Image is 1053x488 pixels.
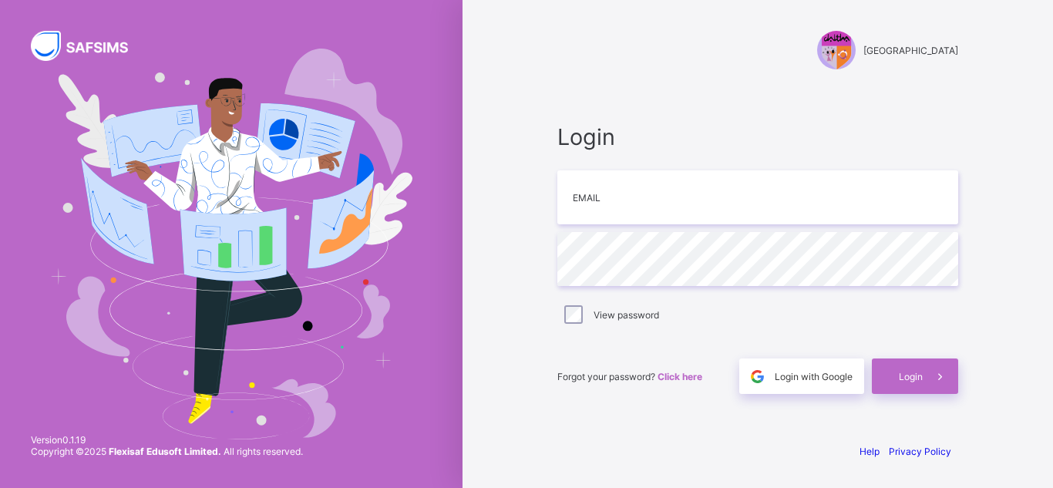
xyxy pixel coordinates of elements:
span: Login [557,123,958,150]
a: Privacy Policy [889,446,951,457]
span: Login [899,371,923,382]
strong: Flexisaf Edusoft Limited. [109,446,221,457]
span: Copyright © 2025 All rights reserved. [31,446,303,457]
span: [GEOGRAPHIC_DATA] [863,45,958,56]
a: Help [860,446,880,457]
img: google.396cfc9801f0270233282035f929180a.svg [749,368,766,385]
label: View password [594,309,659,321]
img: Hero Image [50,49,413,439]
a: Click here [658,371,702,382]
span: Forgot your password? [557,371,702,382]
span: Login with Google [775,371,853,382]
span: Version 0.1.19 [31,434,303,446]
img: SAFSIMS Logo [31,31,146,61]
